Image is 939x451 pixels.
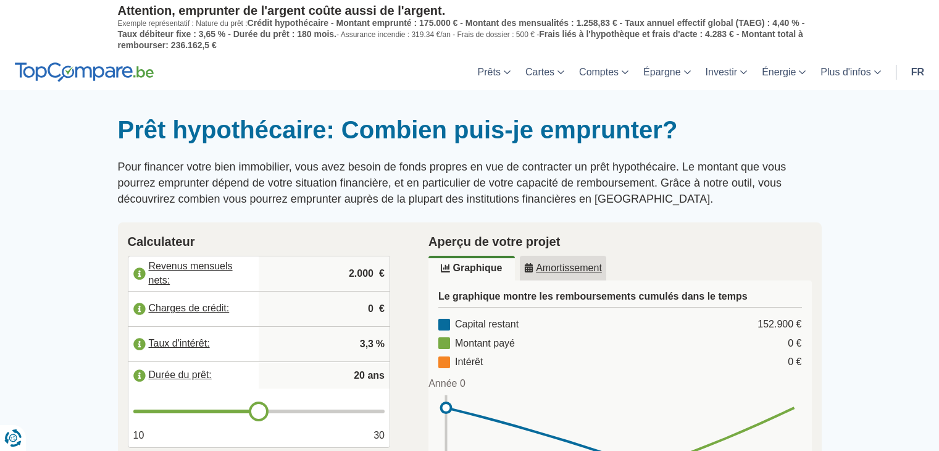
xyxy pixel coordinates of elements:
[754,54,813,90] a: Énergie
[15,62,154,82] img: TopCompare
[128,331,259,358] label: Taux d'intérêt:
[118,115,822,145] h1: Prêt hypothécaire: Combien puis-je emprunter?
[470,54,518,90] a: Prêts
[367,369,385,383] span: ans
[128,295,259,322] label: Charges de crédit:
[128,362,259,389] label: Durée du prêt:
[118,18,822,51] p: Exemple représentatif : Nature du prêt : - Assurance incendie : 319.34 €/an - Frais de dossier : ...
[118,159,822,207] p: Pour financer votre bien immobilier, vous avez besoin de fonds propres en vue de contracter un pr...
[438,355,483,369] div: Intérêt
[379,302,385,316] span: €
[376,337,385,352] span: %
[636,54,698,90] a: Épargne
[264,327,385,361] input: |
[128,260,259,287] label: Revenus mensuels nets:
[441,263,502,273] u: Graphique
[133,429,144,443] span: 10
[518,54,572,90] a: Cartes
[438,290,802,308] h3: Le graphique montre les remboursements cumulés dans le temps
[788,337,801,351] div: 0 €
[379,267,385,281] span: €
[698,54,755,90] a: Investir
[438,318,519,332] div: Capital restant
[264,292,385,326] input: |
[118,3,822,18] p: Attention, emprunter de l'argent coûte aussi de l'argent.
[428,232,812,251] h2: Aperçu de votre projet
[813,54,888,90] a: Plus d'infos
[128,232,391,251] h2: Calculateur
[788,355,801,369] div: 0 €
[118,29,803,50] span: Frais liés à l'hypothèque et frais d'acte : 4.283 € - Montant total à rembourser: 236.162,5 €
[374,429,385,443] span: 30
[524,263,602,273] u: Amortissement
[757,318,801,332] div: 152.900 €
[438,337,515,351] div: Montant payé
[904,54,932,90] a: fr
[572,54,636,90] a: Comptes
[118,18,805,39] span: Crédit hypothécaire - Montant emprunté : 175.000 € - Montant des mensualités : 1.258,83 € - Taux ...
[264,257,385,290] input: |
